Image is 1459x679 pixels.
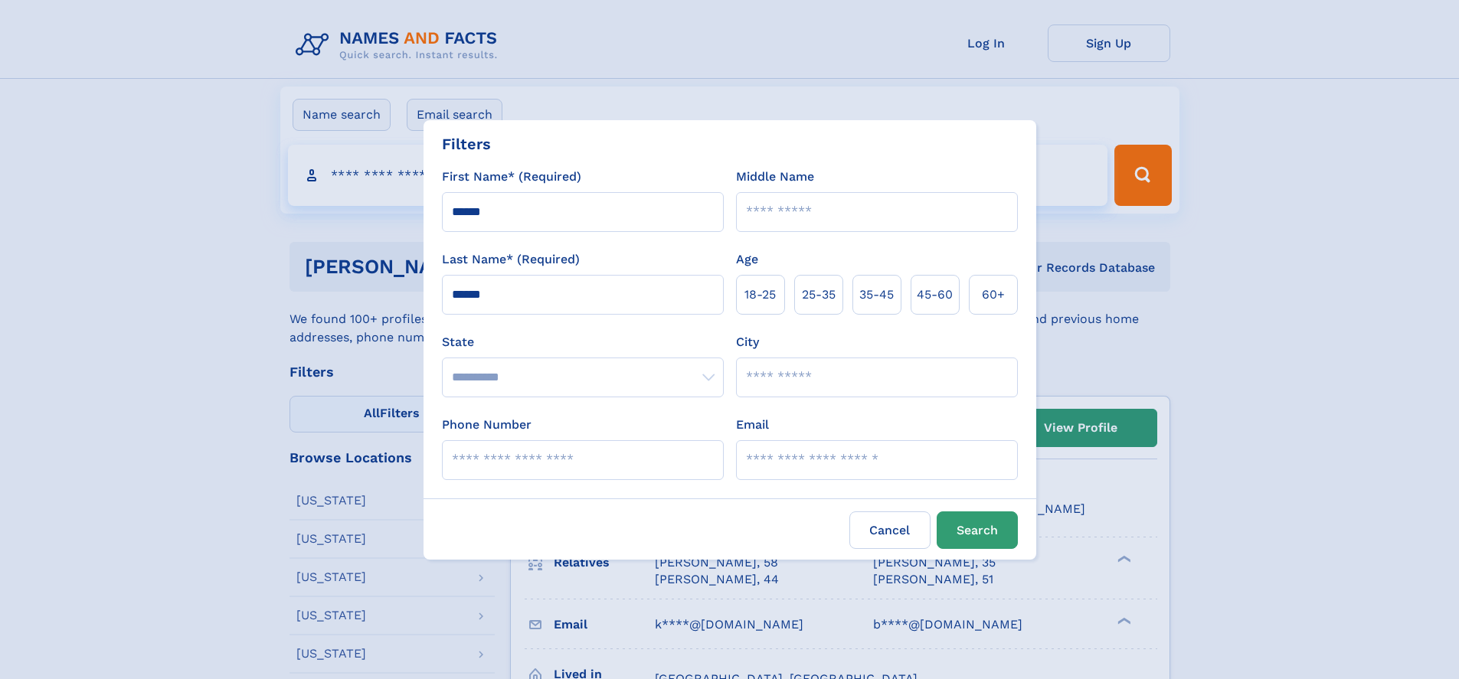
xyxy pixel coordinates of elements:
span: 25‑35 [802,286,836,304]
label: State [442,333,724,351]
label: Last Name* (Required) [442,250,580,269]
label: City [736,333,759,351]
span: 60+ [982,286,1005,304]
label: Cancel [849,511,931,549]
label: Middle Name [736,168,814,186]
label: Email [736,416,769,434]
button: Search [937,511,1018,549]
label: First Name* (Required) [442,168,581,186]
div: Filters [442,132,491,155]
span: 35‑45 [859,286,894,304]
span: 45‑60 [917,286,953,304]
label: Phone Number [442,416,532,434]
label: Age [736,250,758,269]
span: 18‑25 [744,286,776,304]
